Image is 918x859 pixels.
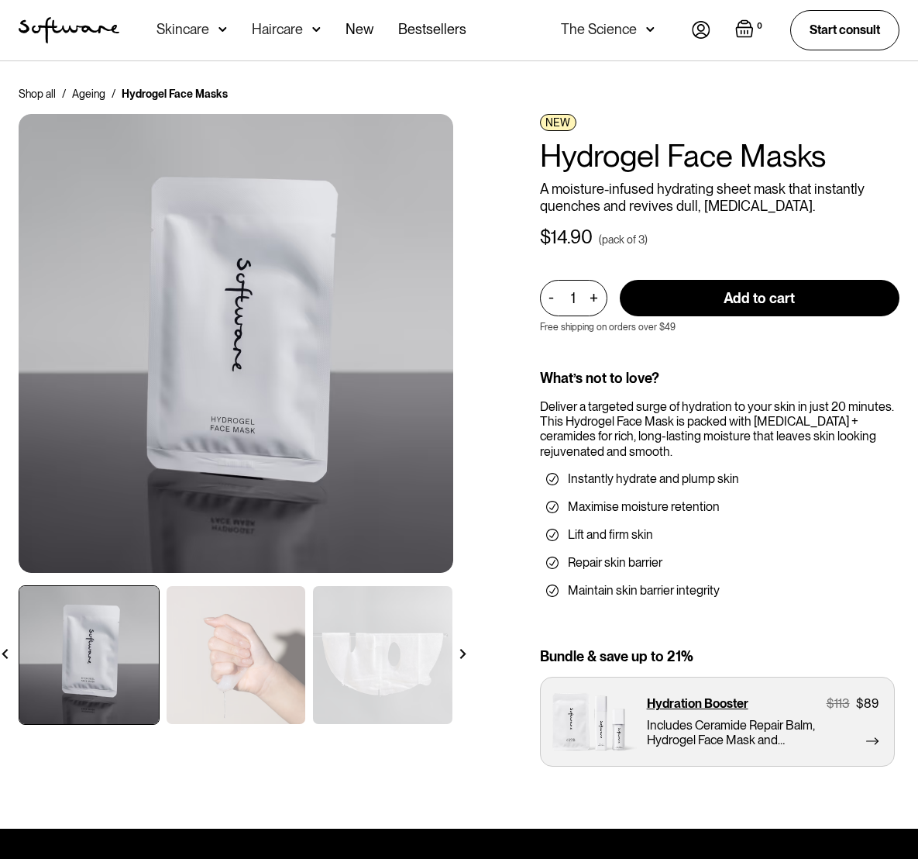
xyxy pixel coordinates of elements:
[540,370,899,387] div: What’s not to love?
[646,22,655,37] img: arrow down
[827,696,834,711] div: $
[546,527,893,543] li: Lift and firm skin
[546,555,893,571] li: Repair skin barrier
[19,17,119,43] a: home
[790,10,899,50] a: Start consult
[647,696,748,711] p: Hydration Booster
[458,649,468,659] img: arrow right
[546,583,893,599] li: Maintain skin barrier integrity
[540,677,895,766] a: Hydration Booster$113$89Includes Ceramide Repair Balm, Hydrogel Face Mask and Hyaluronic Complex ...
[834,696,850,711] div: 113
[72,86,105,102] a: Ageing
[218,22,227,37] img: arrow down
[122,86,228,102] div: Hydrogel Face Masks
[540,648,899,665] div: Bundle & save up to 21%
[561,22,637,37] div: The Science
[62,86,66,102] div: /
[856,696,864,711] div: $
[620,280,899,316] input: Add to cart
[599,232,648,247] div: (pack of 3)
[540,322,676,333] p: Free shipping on orders over $49
[546,499,893,515] li: Maximise moisture retention
[19,17,119,43] img: Software Logo
[546,471,893,487] li: Instantly hydrate and plump skin
[754,19,765,33] div: 0
[548,289,559,306] div: -
[540,181,899,214] p: A moisture-infused hydrating sheet mask that instantly quenches and revives dull, [MEDICAL_DATA].
[540,226,551,249] div: $
[312,22,321,37] img: arrow down
[735,19,765,41] a: Open empty cart
[112,86,115,102] div: /
[540,137,899,174] h1: Hydrogel Face Masks
[586,289,603,307] div: +
[156,22,209,37] div: Skincare
[540,114,576,131] div: NEW
[551,226,593,249] div: 14.90
[19,86,56,102] a: Shop all
[647,718,823,747] p: Includes Ceramide Repair Balm, Hydrogel Face Mask and Hyaluronic Complex Serum
[252,22,303,37] div: Haircare
[540,399,899,459] div: Deliver a targeted surge of hydration to your skin in just 20 minutes. This Hydrogel Face Mask is...
[864,696,878,711] div: 89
